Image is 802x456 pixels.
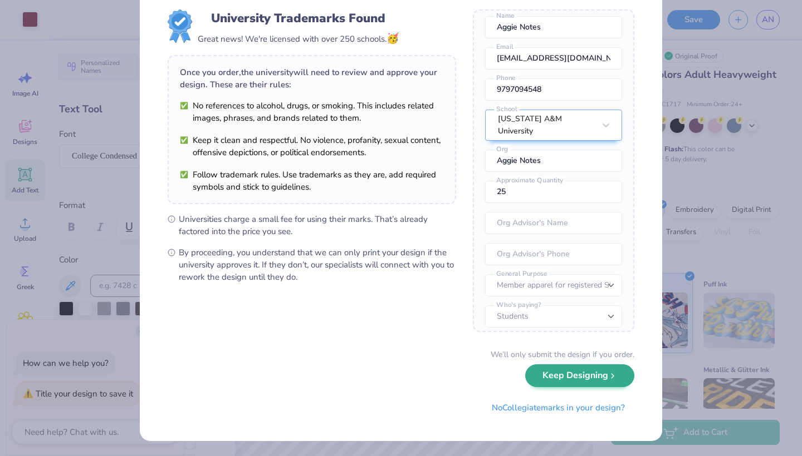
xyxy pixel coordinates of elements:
[485,47,622,70] input: Email
[485,16,622,38] input: Name
[387,32,399,45] span: 🥳
[491,349,634,360] div: We’ll only submit the design if you order.
[485,243,622,265] input: Org Advisor's Phone
[525,364,634,387] button: Keep Designing
[211,9,385,27] div: University Trademarks Found
[485,150,622,172] input: Org
[482,396,634,419] button: NoCollegiatemarks in your design?
[498,113,595,137] div: [US_STATE] A&M University
[180,66,444,91] div: Once you order, the university will need to review and approve your design. These are their rules:
[485,212,622,234] input: Org Advisor's Name
[180,168,444,193] li: Follow trademark rules. Use trademarks as they are, add required symbols and stick to guidelines.
[168,9,192,43] img: License badge
[485,181,622,203] input: Approximate Quantity
[179,246,456,283] span: By proceeding, you understand that we can only print your design if the university approves it. I...
[179,213,456,237] span: Universities charge a small fee for using their marks. That’s already factored into the price you...
[198,31,399,46] div: Great news! We're licensed with over 250 schools.
[180,134,444,158] li: Keep it clean and respectful. No violence, profanity, sexual content, offensive depictions, or po...
[180,100,444,124] li: No references to alcohol, drugs, or smoking. This includes related images, phrases, and brands re...
[485,78,622,101] input: Phone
